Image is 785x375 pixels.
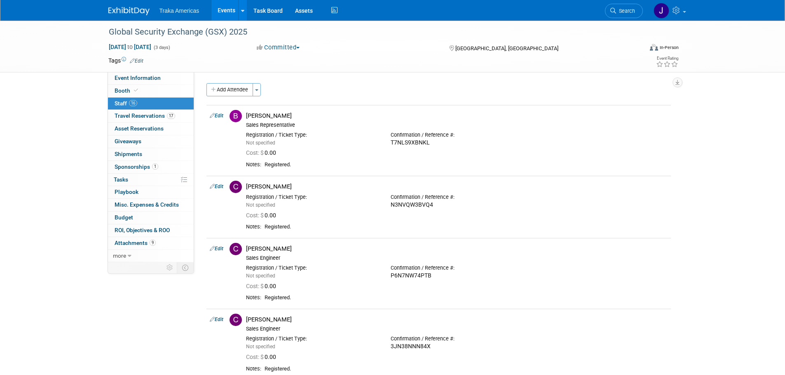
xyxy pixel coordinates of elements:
div: Registration / Ticket Type: [246,132,378,138]
span: Not specified [246,202,275,208]
div: Notes: [246,224,261,230]
td: Toggle Event Tabs [177,262,194,273]
span: Not specified [246,140,275,146]
span: Traka Americas [159,7,199,14]
span: [DATE] [DATE] [108,43,152,51]
img: ExhibitDay [108,7,150,15]
div: [PERSON_NAME] [246,245,668,253]
div: [PERSON_NAME] [246,316,668,324]
img: Format-Inperson.png [650,44,658,51]
div: Registered. [265,161,668,168]
span: Search [616,8,635,14]
span: Giveaways [115,138,141,144]
div: In-Person [659,44,679,51]
a: Sponsorships1 [108,161,194,173]
span: Staff [115,100,137,107]
div: Registration / Ticket Type: [246,194,378,200]
img: C.jpg [230,181,242,193]
div: P6N7NW74PTB [391,272,523,280]
div: Sales Representative [246,122,668,128]
img: C.jpg [230,243,242,255]
a: Shipments [108,148,194,161]
div: Confirmation / Reference #: [391,132,523,138]
div: 3JN38NNN84X [391,343,523,350]
span: Asset Reservations [115,125,164,132]
div: [PERSON_NAME] [246,183,668,191]
span: to [126,44,134,50]
a: Booth [108,85,194,97]
a: Edit [130,58,143,64]
div: Event Rating [656,56,678,61]
div: Event Format [594,43,679,55]
span: 0.00 [246,212,279,219]
span: ROI, Objectives & ROO [115,227,170,233]
span: Cost: $ [246,354,265,360]
a: ROI, Objectives & ROO [108,224,194,237]
span: Event Information [115,75,161,81]
a: Edit [210,184,223,189]
span: 9 [150,240,156,246]
a: Staff16 [108,98,194,110]
a: Giveaways [108,135,194,148]
img: B.jpg [230,110,242,122]
a: Attachments9 [108,237,194,249]
img: Jamie Saenz [654,3,669,19]
span: Not specified [246,344,275,349]
div: Confirmation / Reference #: [391,265,523,271]
div: Registered. [265,294,668,301]
div: Global Security Exchange (GSX) 2025 [106,25,630,40]
a: Tasks [108,174,194,186]
button: Add Attendee [206,83,253,96]
div: Confirmation / Reference #: [391,335,523,342]
span: Cost: $ [246,149,265,156]
div: Registered. [265,224,668,231]
a: Edit [210,246,223,252]
span: 1 [152,163,158,170]
div: N3NVQW3BVQ4 [391,201,523,209]
div: Notes: [246,366,261,372]
span: (3 days) [153,45,170,50]
span: Budget [115,214,133,221]
span: Booth [115,87,140,94]
a: Asset Reservations [108,123,194,135]
span: 16 [129,100,137,106]
span: Cost: $ [246,212,265,219]
span: Travel Reservations [115,112,175,119]
span: Tasks [114,176,128,183]
span: more [113,252,126,259]
a: more [108,250,194,262]
span: Cost: $ [246,283,265,289]
span: Attachments [115,240,156,246]
span: Misc. Expenses & Credits [115,201,179,208]
div: Sales Engineer [246,326,668,332]
span: 0.00 [246,283,279,289]
span: Shipments [115,151,142,157]
div: Registration / Ticket Type: [246,335,378,342]
td: Personalize Event Tab Strip [163,262,177,273]
a: Misc. Expenses & Credits [108,199,194,211]
div: T7NLS9XBNKL [391,139,523,147]
div: [PERSON_NAME] [246,112,668,120]
img: C.jpg [230,314,242,326]
span: 17 [167,113,175,119]
a: Edit [210,317,223,322]
div: Registered. [265,366,668,373]
a: Search [605,4,643,18]
i: Booth reservation complete [134,88,138,93]
span: Sponsorships [115,163,158,170]
div: Sales Engineer [246,255,668,261]
span: Not specified [246,273,275,279]
span: Playbook [115,189,138,195]
div: Notes: [246,161,261,168]
span: [GEOGRAPHIC_DATA], [GEOGRAPHIC_DATA] [455,45,558,51]
td: Tags [108,56,143,65]
a: Budget [108,212,194,224]
div: Confirmation / Reference #: [391,194,523,200]
button: Committed [254,43,303,52]
div: Notes: [246,294,261,301]
div: Registration / Ticket Type: [246,265,378,271]
a: Edit [210,113,223,119]
span: 0.00 [246,149,279,156]
a: Event Information [108,72,194,84]
a: Travel Reservations17 [108,110,194,122]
